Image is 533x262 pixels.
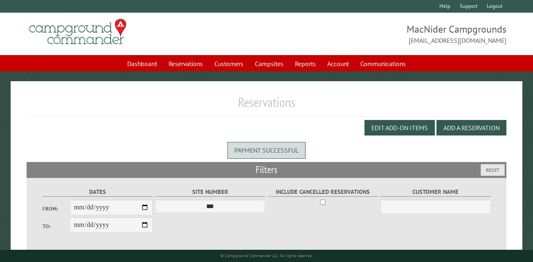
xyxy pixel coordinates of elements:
a: Communications [355,56,411,71]
div: Payment successful [227,142,306,158]
label: Customer Name [380,187,490,197]
a: Campsites [250,56,288,71]
label: Site Number [155,187,265,197]
label: To: [43,222,70,230]
label: From: [43,205,70,213]
label: Dates [43,187,153,197]
span: MacNider Campgrounds [EMAIL_ADDRESS][DOMAIN_NAME] [267,22,506,45]
small: © Campground Commander LLC. All rights reserved. [220,253,313,258]
img: Campground Commander [27,16,129,48]
h2: Filters [27,162,506,178]
a: Reservations [164,56,208,71]
button: Edit Add-on Items [364,120,435,135]
button: Add a Reservation [436,120,506,135]
h1: Reservations [27,94,506,117]
a: Account [322,56,354,71]
a: Dashboard [122,56,162,71]
a: Reports [290,56,321,71]
label: Include Cancelled Reservations [268,187,378,197]
button: Reset [481,164,505,176]
a: Customers [209,56,248,71]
